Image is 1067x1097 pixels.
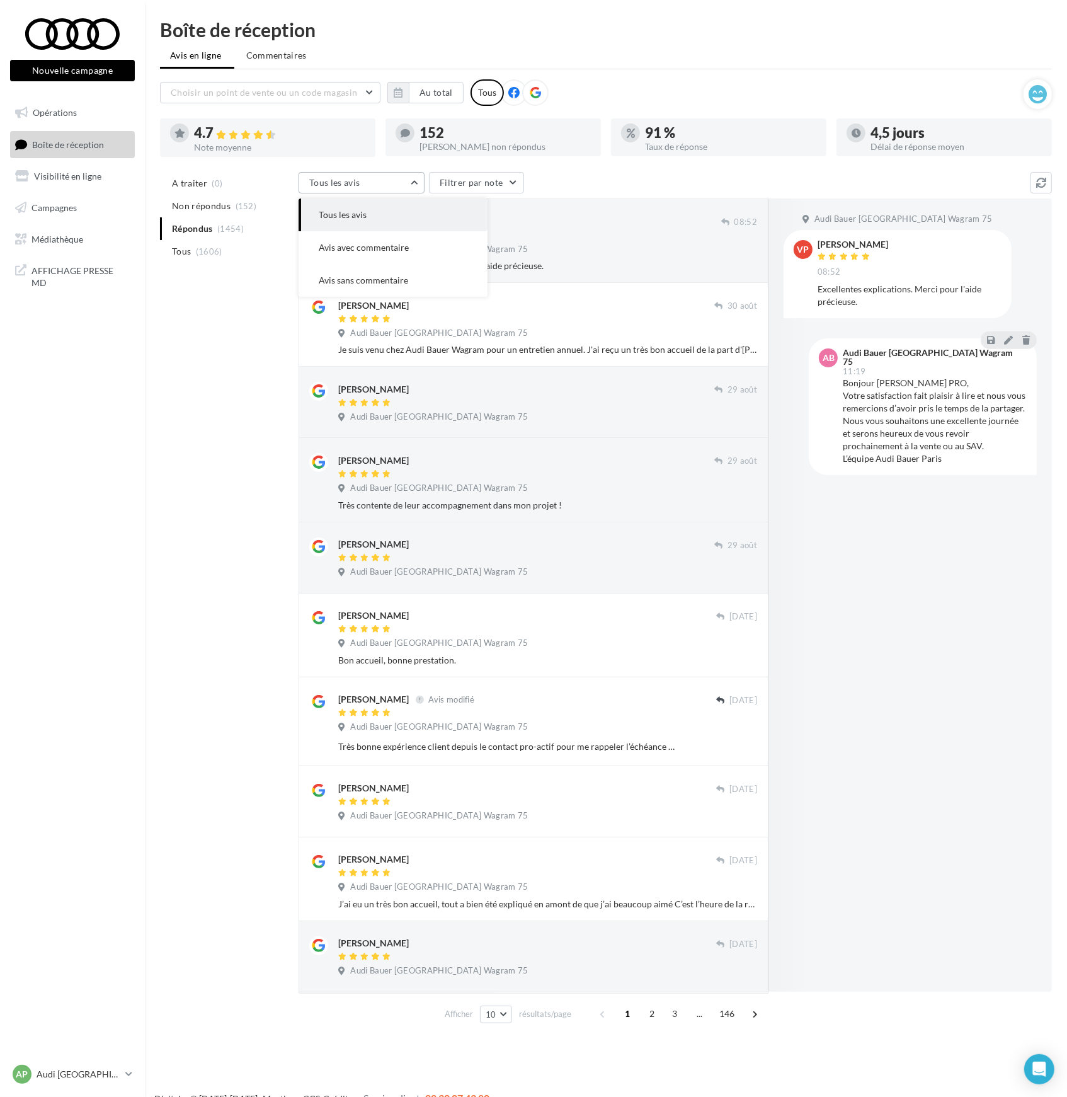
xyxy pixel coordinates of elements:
[160,82,380,103] button: Choisir un point de vente ou un code magasin
[338,740,675,753] div: Très bonne expérience client depuis le contact pro-actif pour me rappeler l’échéance de révision ...
[665,1004,685,1024] span: 3
[690,1004,710,1024] span: ...
[870,142,1042,151] div: Délai de réponse moyen
[814,214,992,225] span: Audi Bauer [GEOGRAPHIC_DATA] Wagram 75
[419,142,591,151] div: [PERSON_NAME] non répondus
[471,79,504,106] div: Tous
[519,1008,571,1020] span: résultats/page
[338,383,409,396] div: [PERSON_NAME]
[409,82,464,103] button: Au total
[350,810,528,822] span: Audi Bauer [GEOGRAPHIC_DATA] Wagram 75
[727,384,757,396] span: 29 août
[8,226,137,253] a: Médiathèque
[212,178,223,188] span: (0)
[734,217,757,228] span: 08:52
[31,262,130,289] span: AFFICHAGE PRESSE MD
[818,240,888,249] div: [PERSON_NAME]
[8,163,137,190] a: Visibilité en ligne
[350,721,528,733] span: Audi Bauer [GEOGRAPHIC_DATA] Wagram 75
[480,1006,512,1023] button: 10
[429,172,524,193] button: Filtrer par note
[16,1068,28,1081] span: AP
[729,939,757,950] span: [DATE]
[34,171,101,181] span: Visibilité en ligne
[194,143,365,152] div: Note moyenne
[338,898,757,910] div: J’ai eu un très bon accueil, tout a bien été expliqué en amont de que j’ai beaucoup aimé C’est l’...
[843,348,1024,366] div: Audi Bauer [GEOGRAPHIC_DATA] Wagram 75
[172,200,231,212] span: Non répondus
[843,377,1027,465] div: Bonjour [PERSON_NAME] PRO, Votre satisfaction fait plaisir à lire et nous vous remercions d’avoir...
[338,260,757,272] div: Excellentes explications. Merci pour l'aide précieuse.
[727,540,757,551] span: 29 août
[870,126,1042,140] div: 4,5 jours
[31,233,83,244] span: Médiathèque
[350,483,528,494] span: Audi Bauer [GEOGRAPHIC_DATA] Wagram 75
[338,538,409,551] div: [PERSON_NAME]
[299,198,488,231] button: Tous les avis
[338,693,409,706] div: [PERSON_NAME]
[33,107,77,118] span: Opérations
[338,853,409,866] div: [PERSON_NAME]
[8,100,137,126] a: Opérations
[729,695,757,706] span: [DATE]
[299,264,488,297] button: Avis sans commentaire
[37,1068,120,1081] p: Audi [GEOGRAPHIC_DATA] 17
[387,82,464,103] button: Au total
[319,209,367,220] span: Tous les avis
[171,87,357,98] span: Choisir un point de vente ou un code magasin
[350,638,528,649] span: Audi Bauer [GEOGRAPHIC_DATA] Wagram 75
[419,126,591,140] div: 152
[729,611,757,623] span: [DATE]
[236,201,257,211] span: (152)
[818,283,1001,308] div: Excellentes explications. Merci pour l'aide précieuse.
[160,20,1052,39] div: Boîte de réception
[618,1004,638,1024] span: 1
[10,1062,135,1086] a: AP Audi [GEOGRAPHIC_DATA] 17
[645,126,816,140] div: 91 %
[319,275,408,285] span: Avis sans commentaire
[172,245,191,258] span: Tous
[172,177,207,190] span: A traiter
[428,694,474,704] span: Avis modifié
[823,352,835,364] span: AB
[338,499,757,512] div: Très contente de leur accompagnement dans mon projet !
[729,855,757,866] span: [DATE]
[843,367,866,376] span: 11:19
[299,172,425,193] button: Tous les avis
[727,456,757,467] span: 29 août
[338,654,757,667] div: Bon accueil, bonne prestation.
[350,411,528,423] span: Audi Bauer [GEOGRAPHIC_DATA] Wagram 75
[338,937,409,950] div: [PERSON_NAME]
[196,246,222,256] span: (1606)
[246,49,307,62] span: Commentaires
[338,609,409,622] div: [PERSON_NAME]
[32,139,104,149] span: Boîte de réception
[818,267,841,278] span: 08:52
[194,126,365,141] div: 4.7
[797,243,809,256] span: VP
[486,1009,496,1019] span: 10
[338,782,409,795] div: [PERSON_NAME]
[31,202,77,213] span: Campagnes
[714,1004,740,1024] span: 146
[350,328,528,339] span: Audi Bauer [GEOGRAPHIC_DATA] Wagram 75
[642,1004,663,1024] span: 2
[319,242,409,253] span: Avis avec commentaire
[350,882,528,893] span: Audi Bauer [GEOGRAPHIC_DATA] Wagram 75
[350,566,528,578] span: Audi Bauer [GEOGRAPHIC_DATA] Wagram 75
[350,965,528,977] span: Audi Bauer [GEOGRAPHIC_DATA] Wagram 75
[8,257,137,294] a: AFFICHAGE PRESSE MD
[309,177,360,188] span: Tous les avis
[8,195,137,221] a: Campagnes
[729,784,757,795] span: [DATE]
[445,1008,473,1020] span: Afficher
[338,343,757,356] div: Je suis venu chez Audi Bauer Wagram pour un entretien annuel. J'ai reçu un très bon accueil de la...
[727,301,757,312] span: 30 août
[645,142,816,151] div: Taux de réponse
[299,231,488,264] button: Avis avec commentaire
[8,131,137,158] a: Boîte de réception
[1024,1054,1054,1084] div: Open Intercom Messenger
[338,299,409,312] div: [PERSON_NAME]
[338,454,409,467] div: [PERSON_NAME]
